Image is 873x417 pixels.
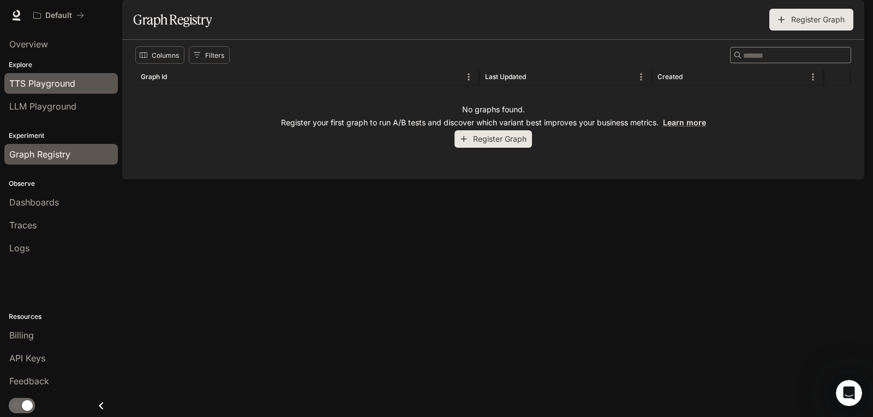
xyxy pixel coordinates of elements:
button: Sort [168,69,184,85]
iframe: Intercom live chat [836,380,862,406]
div: Created [657,72,683,81]
button: Register Graph [769,9,853,31]
button: All workspaces [28,4,89,26]
button: Select columns [135,46,184,64]
div: Graph Id [141,72,167,81]
div: Search [730,47,851,63]
h1: Graph Registry [133,9,212,31]
button: Show filters [189,46,230,64]
button: Sort [684,69,700,85]
button: Sort [527,69,543,85]
button: Menu [461,69,477,85]
button: Menu [633,69,649,85]
button: Menu [805,69,821,85]
p: Default [45,11,72,20]
p: Register your first graph to run A/B tests and discover which variant best improves your business... [281,117,706,128]
button: Register Graph [455,130,532,148]
div: Last Updated [485,72,526,81]
a: Learn more [663,118,706,127]
p: No graphs found. [462,104,525,115]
